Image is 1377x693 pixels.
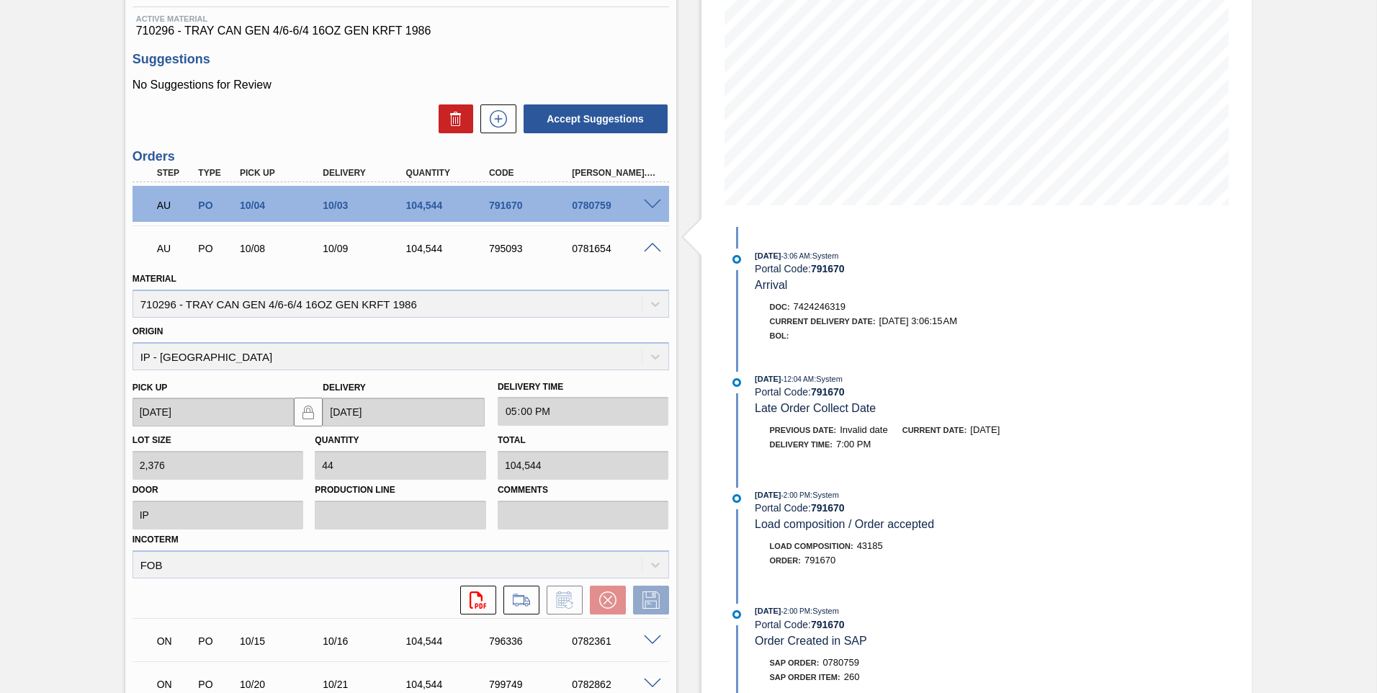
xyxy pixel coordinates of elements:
label: Production Line [315,480,486,501]
div: Accept Suggestions [516,103,669,135]
span: 260 [844,671,860,682]
label: Origin [133,326,163,336]
span: : System [810,251,839,260]
strong: 791670 [811,619,845,630]
div: Delivery [319,168,412,178]
label: Comments [498,480,669,501]
span: - 12:04 AM [781,375,815,383]
img: atual [732,378,741,387]
div: Cancel Order [583,586,626,614]
span: 7424246319 [794,301,846,312]
span: 0780759 [822,657,859,668]
span: [DATE] [755,251,781,260]
span: - 3:06 AM [781,252,810,260]
strong: 791670 [811,386,845,398]
div: 799749 [485,679,578,690]
span: [DATE] [755,607,781,615]
input: mm/dd/yyyy [323,398,485,426]
strong: 791670 [811,502,845,514]
div: Open PDF file [453,586,496,614]
div: 10/16/2025 [319,635,412,647]
div: 0780759 [568,200,661,211]
label: Quantity [315,435,359,445]
div: Awaiting Unload [153,233,197,264]
div: Purchase order [194,200,238,211]
div: 10/09/2025 [319,243,412,254]
span: [DATE] [755,375,781,383]
span: - 2:00 PM [781,607,811,615]
p: AU [157,200,193,211]
label: Door [133,480,304,501]
span: Current Delivery Date: [770,317,876,326]
label: Material [133,274,176,284]
div: [PERSON_NAME]. ID [568,168,661,178]
span: 7:00 PM [836,439,871,450]
div: 10/03/2025 [319,200,412,211]
div: 0781654 [568,243,661,254]
div: 10/08/2025 [236,243,329,254]
div: 104,544 [403,200,495,211]
p: No Suggestions for Review [133,79,669,91]
div: 104,544 [403,679,495,690]
span: - 2:00 PM [781,491,811,499]
button: locked [294,398,323,426]
span: Load composition / Order accepted [755,518,934,530]
span: Current Date: [902,426,967,434]
span: Late Order Collect Date [755,402,876,414]
div: Save Order [626,586,669,614]
span: 710296 - TRAY CAN GEN 4/6-6/4 16OZ GEN KRFT 1986 [136,24,665,37]
span: SAP Order: [770,658,820,667]
label: Delivery Time [498,377,669,398]
label: Lot size [133,435,171,445]
span: Delivery Time : [770,440,833,449]
span: Previous Date: [770,426,837,434]
div: Inform order change [539,586,583,614]
div: Quantity [403,168,495,178]
label: Pick up [133,383,168,393]
p: ON [157,679,193,690]
div: 796336 [485,635,578,647]
div: Portal Code: [755,502,1097,514]
span: [DATE] 3:06:15 AM [879,316,958,326]
p: ON [157,635,193,647]
span: 43185 [857,540,883,551]
p: AU [157,243,193,254]
div: 791670 [485,200,578,211]
div: 0782862 [568,679,661,690]
label: Delivery [323,383,366,393]
div: Pick up [236,168,329,178]
div: 795093 [485,243,578,254]
input: mm/dd/yyyy [133,398,295,426]
span: Doc: [770,303,790,311]
span: : System [810,607,839,615]
div: 104,544 [403,635,495,647]
div: Code [485,168,578,178]
span: Order : [770,556,801,565]
h3: Suggestions [133,52,669,67]
div: 10/21/2025 [319,679,412,690]
img: locked [300,403,317,421]
label: Total [498,435,526,445]
label: Incoterm [133,535,179,545]
div: 104,544 [403,243,495,254]
div: New suggestion [473,104,516,133]
div: Type [194,168,238,178]
span: SAP Order Item: [770,673,840,681]
strong: 791670 [811,263,845,274]
div: Delete Suggestions [431,104,473,133]
div: 10/15/2025 [236,635,329,647]
div: Portal Code: [755,619,1097,630]
span: : System [814,375,843,383]
span: 791670 [804,555,835,565]
div: Awaiting Unload [153,189,197,221]
div: Purchase order [194,243,238,254]
div: Purchase order [194,635,238,647]
div: Go to Load Composition [496,586,539,614]
span: BOL: [770,331,789,340]
div: Purchase order [194,679,238,690]
img: atual [732,610,741,619]
div: Portal Code: [755,263,1097,274]
span: Load Composition : [770,542,853,550]
span: : System [810,491,839,499]
div: 0782361 [568,635,661,647]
